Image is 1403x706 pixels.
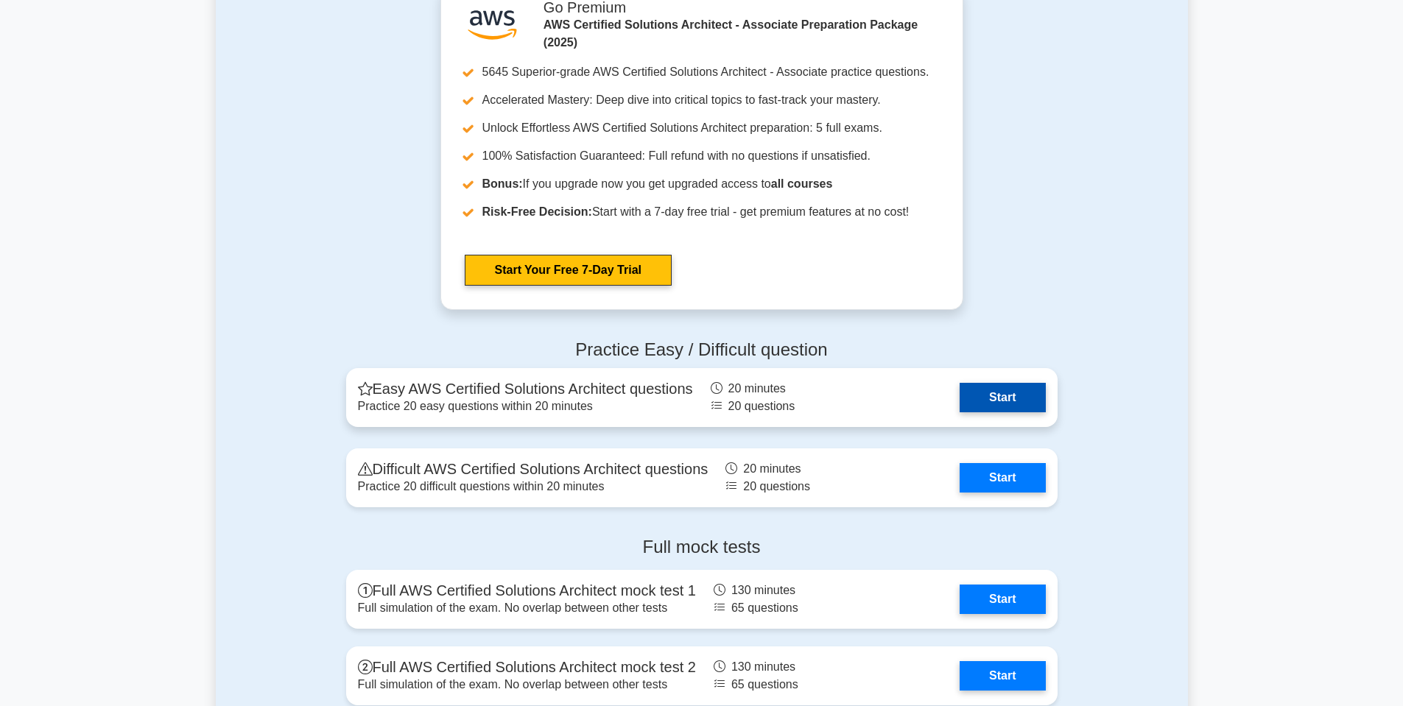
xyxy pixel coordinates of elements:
a: Start [960,585,1045,614]
a: Start [960,661,1045,691]
a: Start [960,463,1045,493]
h4: Full mock tests [346,537,1058,558]
a: Start Your Free 7-Day Trial [465,255,672,286]
h4: Practice Easy / Difficult question [346,339,1058,361]
a: Start [960,383,1045,412]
